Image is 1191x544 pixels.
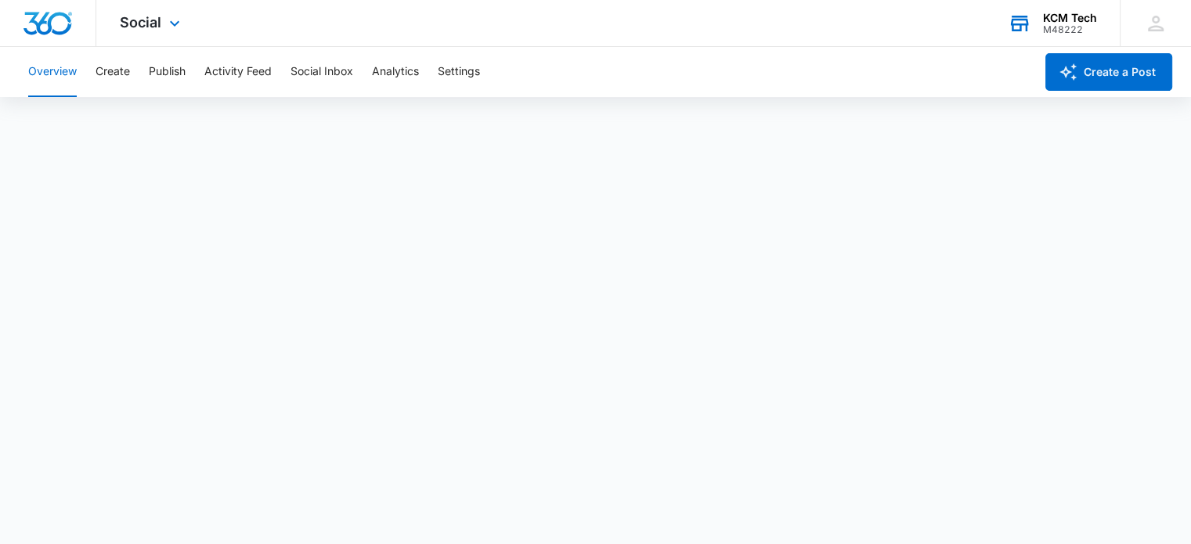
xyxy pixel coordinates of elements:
button: Activity Feed [204,47,272,97]
div: account id [1043,24,1097,35]
button: Create [96,47,130,97]
div: account name [1043,12,1097,24]
span: Social [120,14,161,31]
button: Overview [28,47,77,97]
button: Create a Post [1045,53,1172,91]
button: Social Inbox [291,47,353,97]
button: Settings [438,47,480,97]
button: Publish [149,47,186,97]
button: Analytics [372,47,419,97]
